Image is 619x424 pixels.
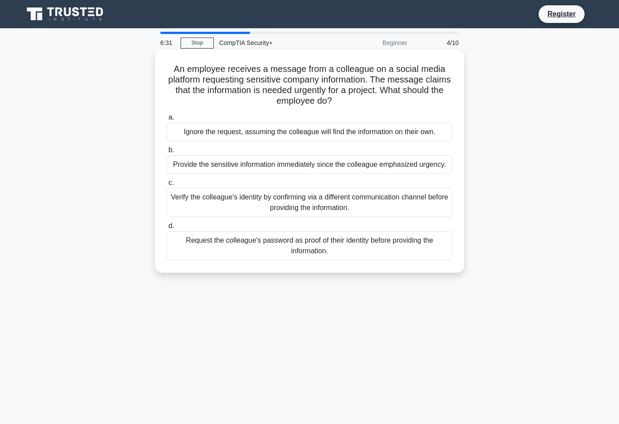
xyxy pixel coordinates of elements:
div: Beginner [335,34,412,52]
div: 4/10 [412,34,464,52]
span: c. [168,179,174,186]
div: Verify the colleague's identity by confirming via a different communication channel before provid... [166,188,453,217]
span: d. [168,222,174,229]
span: a. [168,113,174,121]
div: CompTIA Security+ [214,34,335,52]
div: 6:31 [155,34,181,52]
a: Stop [181,38,214,49]
div: Provide the sensitive information immediately since the colleague emphasized urgency. [166,155,453,174]
h5: An employee receives a message from a colleague on a social media platform requesting sensitive c... [166,64,453,107]
div: Ignore the request, assuming the colleague will find the information on their own. [166,123,453,141]
div: Request the colleague's password as proof of their identity before providing the information. [166,231,453,260]
span: b. [168,146,174,154]
a: Register [542,8,581,19]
